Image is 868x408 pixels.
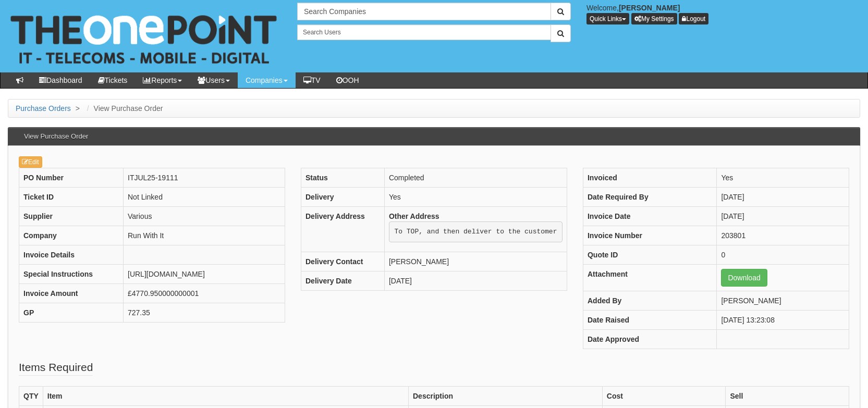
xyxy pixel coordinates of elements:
b: [PERSON_NAME] [619,4,680,12]
th: Item [43,387,408,406]
a: Users [190,72,238,88]
b: Other Address [389,212,439,220]
th: Invoice Details [19,245,124,265]
td: Not Linked [124,188,285,207]
td: [DATE] [717,188,849,207]
li: View Purchase Order [84,103,163,114]
td: Yes [717,168,849,188]
td: [URL][DOMAIN_NAME] [124,265,285,284]
th: Delivery [301,188,384,207]
h3: View Purchase Order [19,128,93,145]
div: Welcome, [579,3,868,24]
th: Sell [726,387,849,406]
td: 203801 [717,226,849,245]
span: > [73,104,82,113]
td: Various [124,207,285,226]
input: Search Companies [297,3,551,20]
td: [PERSON_NAME] [717,291,849,311]
th: Delivery Contact [301,252,384,271]
a: Companies [238,72,296,88]
th: Date Approved [583,330,716,349]
td: ITJUL25-19111 [124,168,285,188]
th: Added By [583,291,716,311]
a: OOH [328,72,367,88]
th: Company [19,226,124,245]
th: Description [408,387,602,406]
legend: Items Required [19,360,93,376]
th: Special Instructions [19,265,124,284]
a: Tickets [90,72,136,88]
th: Attachment [583,265,716,291]
th: Ticket ID [19,188,124,207]
td: £4770.950000000001 [124,284,285,303]
td: [DATE] 13:23:08 [717,311,849,330]
pre: To TOP, and then deliver to the customer [389,221,563,242]
a: TV [296,72,328,88]
th: Invoiced [583,168,716,188]
button: Quick Links [586,13,629,24]
th: Date Required By [583,188,716,207]
td: Run With It [124,226,285,245]
td: 727.35 [124,303,285,323]
td: 0 [717,245,849,265]
th: Quote ID [583,245,716,265]
td: Yes [384,188,567,207]
th: PO Number [19,168,124,188]
td: [DATE] [717,207,849,226]
td: [PERSON_NAME] [384,252,567,271]
th: Cost [602,387,726,406]
a: My Settings [631,13,677,24]
th: QTY [19,387,43,406]
th: Status [301,168,384,188]
th: Delivery Address [301,207,384,252]
td: [DATE] [384,271,567,290]
th: Invoice Date [583,207,716,226]
td: Completed [384,168,567,188]
a: Edit [19,156,42,168]
a: Download [721,269,767,287]
a: Purchase Orders [16,104,71,113]
th: Invoice Number [583,226,716,245]
th: Date Raised [583,311,716,330]
th: Invoice Amount [19,284,124,303]
a: Dashboard [31,72,90,88]
a: Reports [135,72,190,88]
input: Search Users [297,24,551,40]
th: Delivery Date [301,271,384,290]
th: GP [19,303,124,323]
th: Supplier [19,207,124,226]
a: Logout [679,13,708,24]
